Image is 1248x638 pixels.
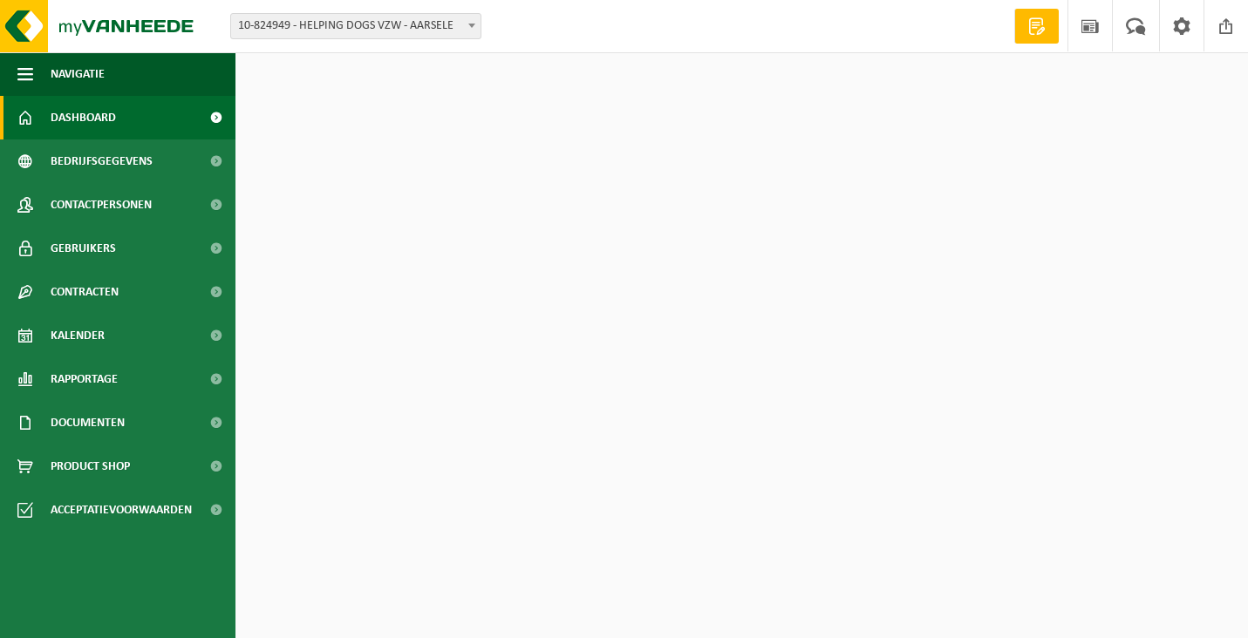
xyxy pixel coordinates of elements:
span: Acceptatievoorwaarden [51,488,192,532]
span: Product Shop [51,445,130,488]
span: Contracten [51,270,119,314]
span: Dashboard [51,96,116,139]
span: Navigatie [51,52,105,96]
span: Contactpersonen [51,183,152,227]
span: 10-824949 - HELPING DOGS VZW - AARSELE [231,14,481,38]
span: Documenten [51,401,125,445]
span: 10-824949 - HELPING DOGS VZW - AARSELE [230,13,481,39]
span: Rapportage [51,357,118,401]
span: Kalender [51,314,105,357]
span: Bedrijfsgegevens [51,139,153,183]
span: Gebruikers [51,227,116,270]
